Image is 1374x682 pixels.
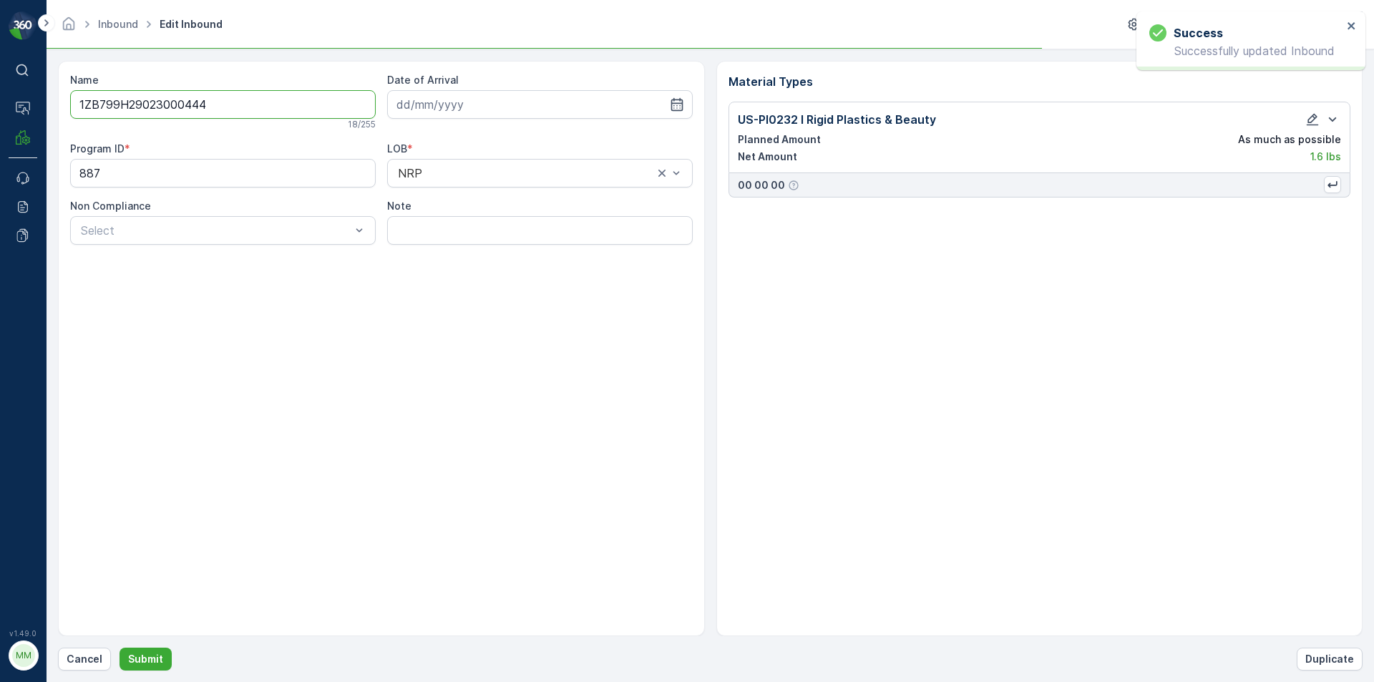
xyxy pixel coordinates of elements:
[81,222,351,239] p: Select
[1310,150,1341,164] p: 1.6 lbs
[348,119,376,130] p: 18 / 255
[12,329,76,341] span: Asset Type :
[12,235,47,247] span: Name :
[387,74,459,86] label: Date of Arrival
[9,640,37,671] button: MM
[738,150,797,164] p: Net Amount
[1174,24,1223,42] h3: Success
[128,652,163,666] p: Submit
[9,11,37,40] img: logo
[387,200,411,212] label: Note
[12,353,61,365] span: Material :
[61,21,77,34] a: Homepage
[80,306,92,318] span: 35
[738,111,936,128] p: US-PI0232 I Rigid Plastics & Beauty
[12,306,80,318] span: Tare Weight :
[729,73,1351,90] p: Material Types
[12,282,75,294] span: Net Weight :
[98,18,138,30] a: Inbound
[67,652,102,666] p: Cancel
[12,258,84,271] span: Total Weight :
[1347,20,1357,34] button: close
[631,12,740,29] p: Pallet_US08 #7963
[70,200,151,212] label: Non Compliance
[387,90,693,119] input: dd/mm/yyyy
[75,282,80,294] span: -
[738,132,821,147] p: Planned Amount
[387,142,407,155] label: LOB
[120,648,172,671] button: Submit
[1149,44,1343,57] p: Successfully updated Inbound
[61,353,206,365] span: US-PI0116 I Plastic Packaging
[738,178,785,193] p: 00 00 00
[76,329,110,341] span: Pallets
[1297,648,1363,671] button: Duplicate
[1238,132,1341,147] p: As much as possible
[58,648,111,671] button: Cancel
[1305,652,1354,666] p: Duplicate
[70,142,125,155] label: Program ID
[9,629,37,638] span: v 1.49.0
[12,644,35,667] div: MM
[84,258,96,271] span: 35
[70,74,99,86] label: Name
[157,17,225,31] span: Edit Inbound
[788,180,799,191] div: Help Tooltip Icon
[47,235,141,247] span: Pallet_US08 #7963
